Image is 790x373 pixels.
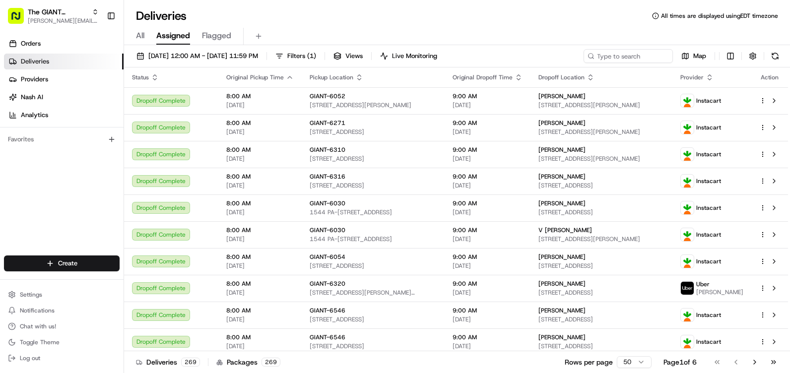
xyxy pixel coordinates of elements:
span: [DATE] [226,208,294,216]
a: 💻API Documentation [80,140,163,158]
span: 8:00 AM [226,253,294,261]
span: Map [693,52,706,61]
button: The GIANT Company [28,7,88,17]
span: 8:00 AM [226,119,294,127]
span: GIANT-6546 [310,307,345,314]
span: 9:00 AM [453,119,523,127]
span: [STREET_ADDRESS][PERSON_NAME] [538,235,664,243]
img: profile_instacart_ahold_partner.png [681,121,694,134]
span: 1544 PA-[STREET_ADDRESS] [310,208,437,216]
span: Instacart [696,150,721,158]
span: [PERSON_NAME] [538,199,586,207]
a: Analytics [4,107,124,123]
span: [PERSON_NAME] [696,288,743,296]
img: profile_instacart_ahold_partner.png [681,335,694,348]
span: 8:00 AM [226,280,294,288]
span: [PERSON_NAME] [538,307,586,314]
span: [DATE] [453,182,523,189]
span: 8:00 AM [226,307,294,314]
a: Nash AI [4,89,124,105]
div: Deliveries [136,357,200,367]
span: All times are displayed using EDT timezone [661,12,778,20]
span: GIANT-6546 [310,333,345,341]
span: [STREET_ADDRESS][PERSON_NAME] [538,155,664,163]
span: Instacart [696,338,721,346]
span: Instacart [696,204,721,212]
input: Type to search [584,49,673,63]
div: 💻 [84,145,92,153]
img: Nash [10,10,30,30]
span: Instacart [696,97,721,105]
span: [DATE] [226,342,294,350]
span: Flagged [202,30,231,42]
img: 1736555255976-a54dd68f-1ca7-489b-9aae-adbdc363a1c4 [10,95,28,113]
div: 269 [181,358,200,367]
span: API Documentation [94,144,159,154]
span: Views [345,52,363,61]
span: Orders [21,39,41,48]
span: Instacart [696,177,721,185]
span: Filters [287,52,316,61]
span: Instacart [696,124,721,131]
span: [DATE] [453,155,523,163]
span: Instacart [696,231,721,239]
span: 9:00 AM [453,226,523,234]
button: Settings [4,288,120,302]
span: All [136,30,144,42]
span: [DATE] [226,235,294,243]
span: 8:00 AM [226,199,294,207]
span: [DATE] 12:00 AM - [DATE] 11:59 PM [148,52,258,61]
h1: Deliveries [136,8,187,24]
button: Log out [4,351,120,365]
span: GIANT-6052 [310,92,345,100]
span: [DATE] [453,128,523,136]
span: [STREET_ADDRESS][PERSON_NAME][PERSON_NAME] [310,289,437,297]
span: Create [58,259,77,268]
span: Provider [680,73,704,81]
span: [DATE] [453,208,523,216]
span: Uber [696,280,710,288]
span: [PERSON_NAME] [538,146,586,154]
span: Notifications [20,307,55,314]
div: Start new chat [34,95,163,105]
span: [PERSON_NAME] [538,333,586,341]
span: [STREET_ADDRESS] [310,182,437,189]
span: GIANT-6316 [310,173,345,181]
span: [PERSON_NAME] [538,92,586,100]
span: [PERSON_NAME] [538,119,586,127]
span: Providers [21,75,48,84]
span: [DATE] [226,315,294,323]
span: Log out [20,354,40,362]
span: [STREET_ADDRESS][PERSON_NAME] [538,101,664,109]
img: profile_instacart_ahold_partner.png [681,148,694,161]
img: profile_instacart_ahold_partner.png [681,94,694,107]
img: profile_uber_ahold_partner.png [681,282,694,295]
span: Analytics [21,111,48,120]
button: Create [4,255,120,271]
span: Original Dropoff Time [453,73,513,81]
a: Providers [4,71,124,87]
span: Live Monitoring [392,52,437,61]
span: GIANT-6310 [310,146,345,154]
a: 📗Knowledge Base [6,140,80,158]
div: 📗 [10,145,18,153]
span: 9:00 AM [453,146,523,154]
button: Notifications [4,304,120,317]
span: [DATE] [453,235,523,243]
img: profile_instacart_ahold_partner.png [681,175,694,187]
span: GIANT-6030 [310,226,345,234]
button: Start new chat [169,98,181,110]
span: 8:00 AM [226,226,294,234]
div: Favorites [4,131,120,147]
span: Status [132,73,149,81]
button: Refresh [768,49,782,63]
span: GIANT-6271 [310,119,345,127]
button: Map [677,49,711,63]
span: Pylon [99,168,120,176]
a: Deliveries [4,54,124,69]
span: V [PERSON_NAME] [538,226,592,234]
button: [DATE] 12:00 AM - [DATE] 11:59 PM [132,49,263,63]
span: [STREET_ADDRESS] [310,155,437,163]
span: 9:00 AM [453,173,523,181]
